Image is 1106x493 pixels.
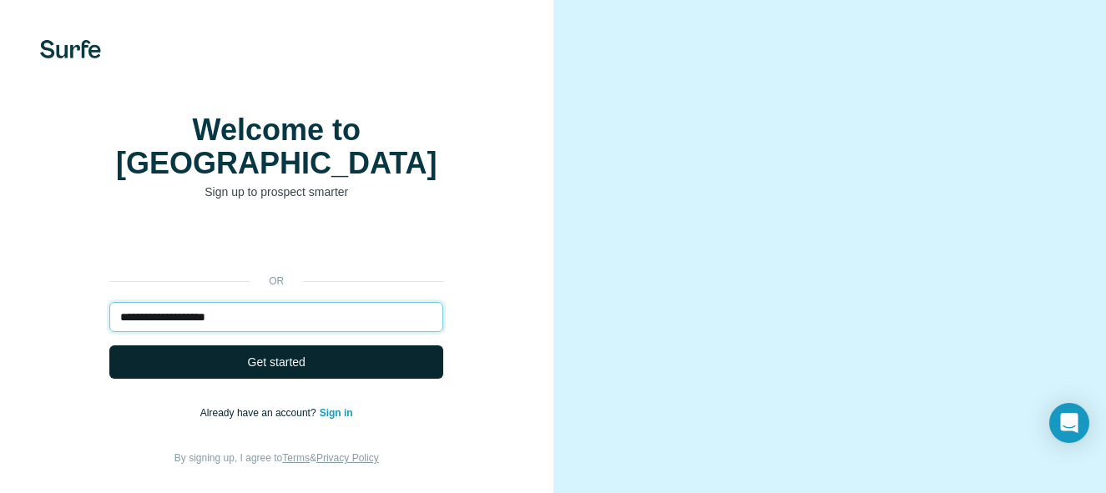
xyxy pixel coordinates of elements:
[101,225,452,262] iframe: Sign in with Google Button
[282,452,310,464] a: Terms
[109,345,443,379] button: Get started
[763,17,1089,227] iframe: Sign in with Google Dialog
[109,113,443,180] h1: Welcome to [GEOGRAPHIC_DATA]
[40,40,101,58] img: Surfe's logo
[200,407,320,419] span: Already have an account?
[316,452,379,464] a: Privacy Policy
[320,407,353,419] a: Sign in
[174,452,379,464] span: By signing up, I agree to &
[250,274,303,289] p: or
[109,184,443,200] p: Sign up to prospect smarter
[248,354,306,370] span: Get started
[1049,403,1089,443] div: Open Intercom Messenger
